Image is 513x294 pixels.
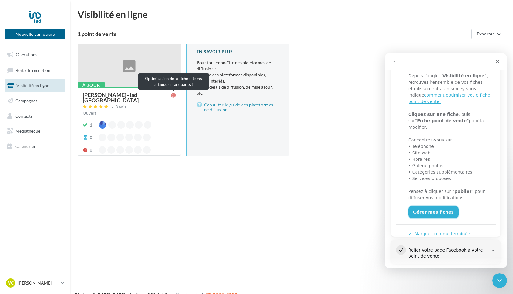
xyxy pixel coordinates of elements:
[5,277,65,289] a: VC [PERSON_NAME]
[78,82,105,89] div: À jour
[197,49,280,55] div: En savoir plus
[4,79,67,92] a: Visibilité en ligne
[4,48,67,61] a: Opérations
[197,84,280,96] li: - leurs délais de diffusion, de mise à jour, etc.
[15,128,40,134] span: Médiathèque
[4,94,67,107] a: Campagnes
[4,125,67,138] a: Médiathèque
[197,101,280,113] a: Consulter le guide des plateformes de diffusion
[197,78,280,84] li: - leurs intérêts,
[15,144,36,149] span: Calendrier
[5,29,65,39] button: Nouvelle campagne
[471,29,504,39] button: Exporter
[4,64,67,77] a: Boîte de réception
[477,31,494,36] span: Exporter
[78,10,506,19] div: Visibilité en ligne
[18,280,58,286] p: [PERSON_NAME]
[83,110,96,116] span: Ouvert
[90,134,92,141] div: 0
[90,147,92,153] div: 0
[385,53,507,268] iframe: Intercom live chat
[197,60,280,96] p: Pour tout connaître des plateformes de diffusion :
[4,110,67,123] a: Contacts
[15,113,32,118] span: Contacts
[16,83,49,88] span: Visibilité en ligne
[15,98,37,103] span: Campagnes
[8,280,14,286] span: VC
[16,52,37,57] span: Opérations
[4,140,67,153] a: Calendrier
[16,67,50,72] span: Boîte de réception
[83,92,171,103] div: [PERSON_NAME] - iad [GEOGRAPHIC_DATA]
[492,273,507,288] iframe: Intercom live chat
[138,73,209,90] div: Optimisation de la fiche : Items critiques manquants !
[115,105,126,109] div: 3 avis
[90,122,92,128] div: 1
[78,31,469,37] div: 1 point de vente
[83,104,176,111] a: 3 avis
[197,72,280,78] li: - la liste des plateformes disponibles,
